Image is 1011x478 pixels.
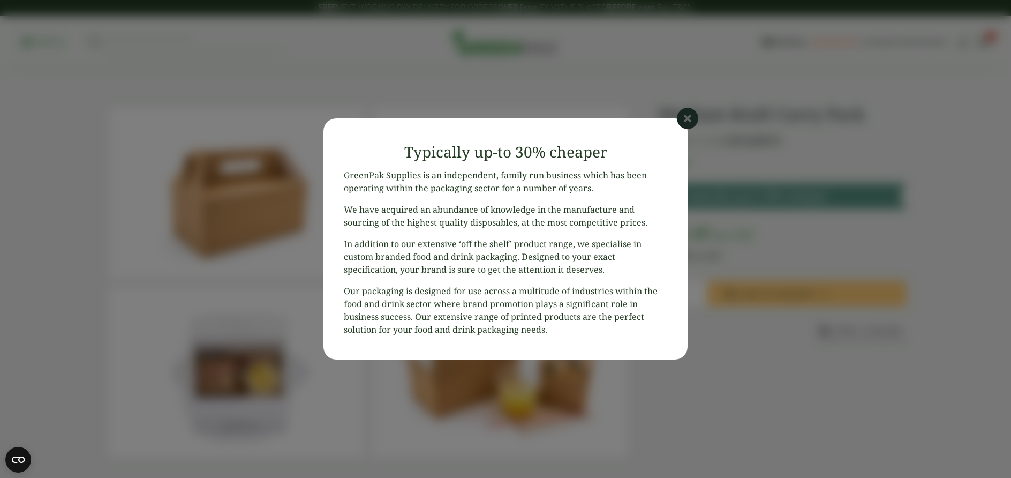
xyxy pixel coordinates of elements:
[344,237,667,276] p: In addition to our extensive ‘off the shelf’ product range, we specialise in custom branded food ...
[344,143,667,161] h3: Typically up-to 30% cheaper
[344,169,667,195] p: GreenPak Supplies is an independent, family run business which has been operating within the pack...
[344,285,667,336] p: Our packaging is designed for use across a multitude of industries within the food and drink sect...
[5,447,31,473] button: Open CMP widget
[344,203,667,229] p: We have acquired an abundance of knowledge in the manufacture and sourcing of the highest quality...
